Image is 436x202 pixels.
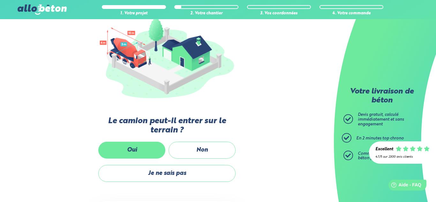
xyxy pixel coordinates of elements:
span: Commandez ensuite votre béton prêt à l'emploi [358,152,409,161]
iframe: Help widget launcher [379,177,429,195]
div: 4. Votre commande [319,11,383,16]
div: 2. Votre chantier [174,11,238,16]
div: 3. Vos coordonnées [247,11,311,16]
div: 4.7/5 sur 2300 avis clients [375,155,430,159]
div: Excellent [375,147,393,152]
label: Je ne sais pas [98,165,236,182]
img: allobéton [18,4,67,15]
label: Oui [98,142,165,159]
div: 1. Votre projet [102,11,166,16]
p: Votre livraison de béton [345,87,418,105]
span: En 2 minutes top chrono [356,136,404,140]
label: Non [169,142,236,159]
span: Devis gratuit, calculé immédiatement et sans engagement [358,113,404,126]
label: Le camion peut-il entrer sur le terrain ? [97,116,237,135]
